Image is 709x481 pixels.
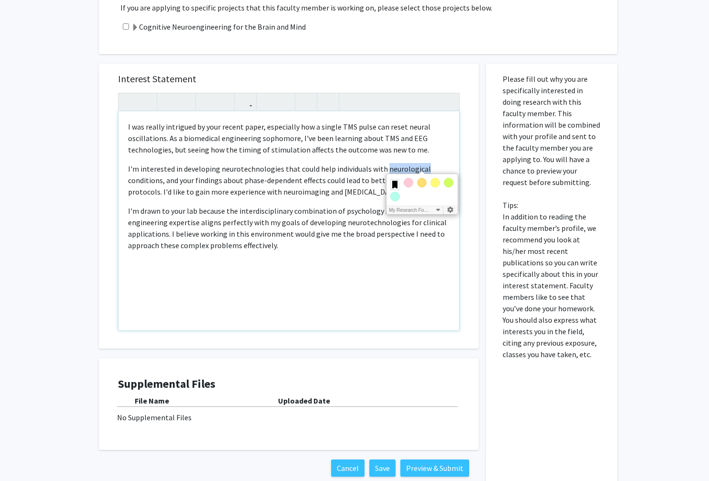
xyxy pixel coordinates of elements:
[138,93,154,110] button: Redo (Ctrl + Y)
[118,73,460,85] h5: Interest Statement
[176,93,193,110] button: Emphasis (Ctrl + I)
[331,459,365,477] button: Cancel
[128,163,450,197] p: I'm interested in developing neurotechnologies that could help individuals with neurological cond...
[298,93,314,110] button: Remove format
[369,459,396,477] button: Save
[215,93,232,110] button: Subscript
[440,93,457,110] button: Fullscreen
[400,459,469,477] button: Preview & Submit
[118,111,459,330] div: Note to users with screen readers: Please press Alt+0 or Option+0 to deactivate our accessibility...
[121,93,138,110] button: Undo (Ctrl + Z)
[237,93,254,110] button: Link
[259,93,276,110] button: Unordered list
[128,121,450,155] p: I was really intrigued by your recent paper, especially how a single TMS pulse can reset neural o...
[128,205,450,251] p: I'm drawn to your lab because the interdisciplinary combination of psychology and electrical engi...
[7,438,41,474] iframe: Chat
[320,93,336,110] button: Insert horizontal rule
[131,21,306,33] label: Cognitive Neuroengineering for the Brain and Mind
[120,2,608,13] p: If you are applying to specific projects that this faculty member is working on, please select th...
[160,93,176,110] button: Strong (Ctrl + B)
[276,93,292,110] button: Ordered list
[118,377,460,391] h4: Supplemental Files
[198,93,215,110] button: Superscript
[135,396,169,405] b: File Name
[117,412,461,423] div: No Supplemental Files
[503,73,601,360] p: Please fill out why you are specifically interested in doing research with this faculty member. T...
[278,396,330,405] b: Uploaded Date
